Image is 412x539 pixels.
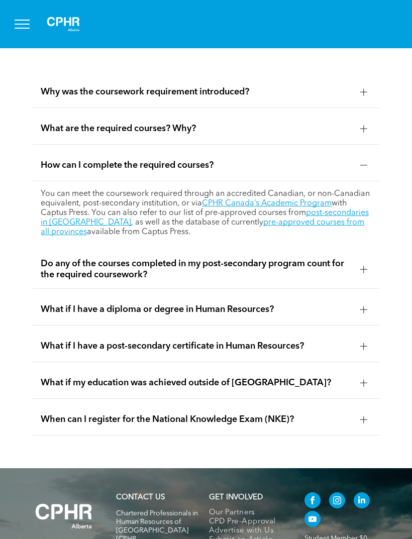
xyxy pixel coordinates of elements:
span: Why was the coursework requirement introduced? [41,86,352,97]
a: CPD Pre-Approval [209,517,289,526]
span: What if my education was achieved outside of [GEOGRAPHIC_DATA]? [41,377,352,388]
a: instagram [329,492,345,511]
p: You can meet the coursework required through an accredited Canadian, or non-Canadian equivalent, ... [41,189,371,237]
img: A white background with a few lines on it [38,8,88,40]
a: CONTACT US [116,494,165,501]
span: How can I complete the required courses? [41,160,352,171]
a: facebook [304,492,321,511]
span: What are the required courses? Why? [41,123,352,134]
a: linkedin [354,492,370,511]
a: Advertise with Us [209,526,289,535]
button: menu [9,11,35,37]
a: CPHR Canada’s Academic Program [202,199,332,207]
span: When can I register for the National Knowledge Exam (NKE)? [41,414,352,425]
a: Our Partners [209,508,289,517]
span: What if I have a diploma or degree in Human Resources? [41,304,352,315]
span: What if I have a post-secondary certificate in Human Resources? [41,341,352,352]
span: Do any of the courses completed in my post-secondary program count for the required coursework? [41,258,352,280]
a: youtube [304,511,321,529]
span: GET INVOLVED [209,494,263,501]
